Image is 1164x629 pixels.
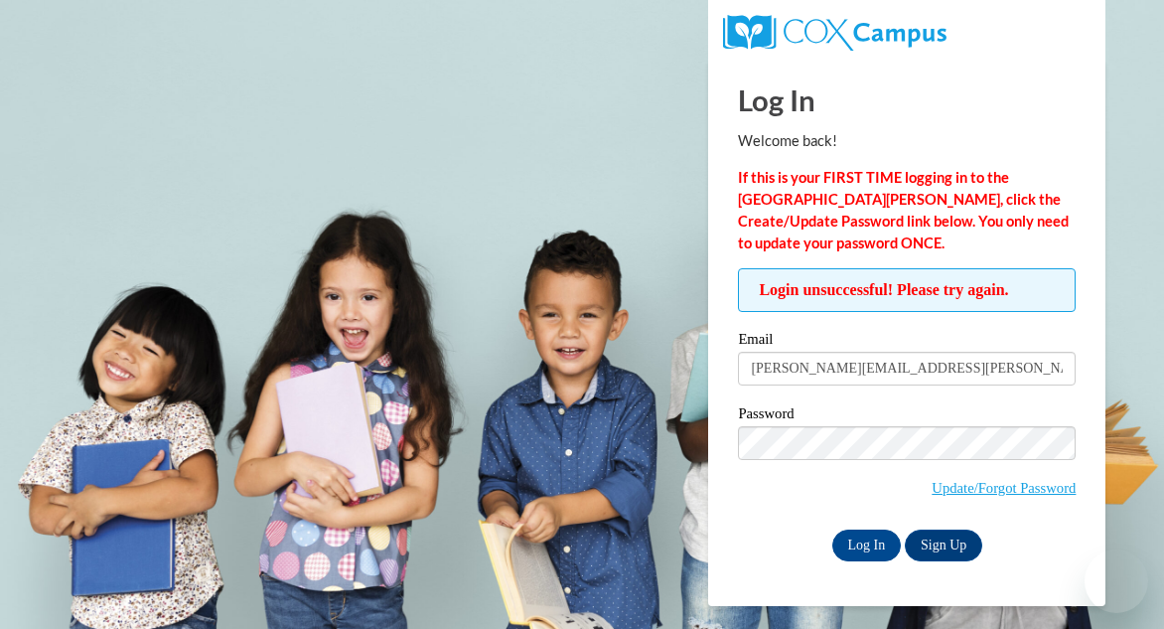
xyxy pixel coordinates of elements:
[832,530,902,561] input: Log In
[738,268,1076,312] span: Login unsuccessful! Please try again.
[738,169,1069,251] strong: If this is your FIRST TIME logging in to the [GEOGRAPHIC_DATA][PERSON_NAME], click the Create/Upd...
[1085,550,1148,613] iframe: Button to launch messaging window
[905,530,982,561] a: Sign Up
[738,130,1076,152] p: Welcome back!
[738,79,1076,120] h1: Log In
[738,406,1076,426] label: Password
[738,332,1076,352] label: Email
[723,15,946,51] img: COX Campus
[932,480,1076,496] a: Update/Forgot Password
